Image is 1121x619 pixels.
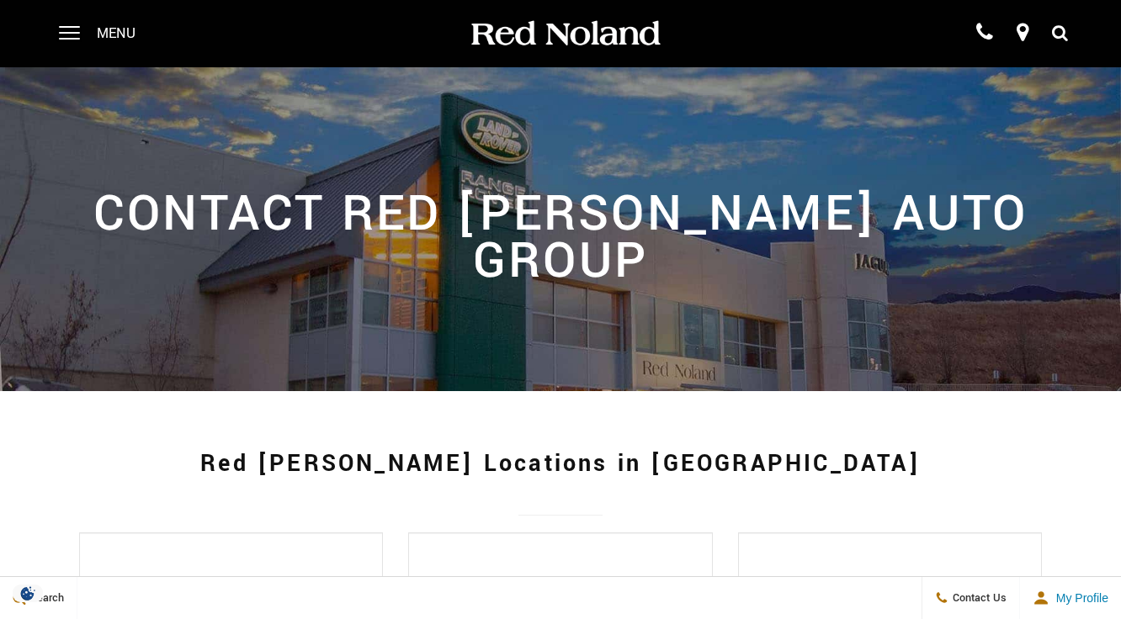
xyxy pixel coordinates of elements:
img: Red Noland Auto Group [468,19,661,49]
section: Click to Open Cookie Consent Modal [8,585,47,602]
h2: Contact Red [PERSON_NAME] Auto Group [69,174,1053,285]
h1: Red [PERSON_NAME] Locations in [GEOGRAPHIC_DATA] [79,431,1043,498]
img: Opt-Out Icon [8,585,47,602]
span: My Profile [1049,591,1108,605]
span: Contact Us [948,590,1007,606]
button: Open user profile menu [1020,577,1121,619]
